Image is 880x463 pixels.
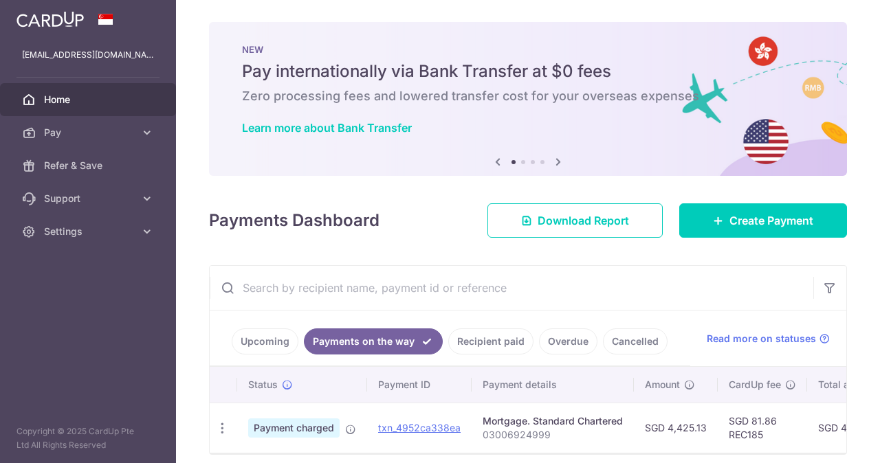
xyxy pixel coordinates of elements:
[44,93,135,106] span: Home
[472,367,634,403] th: Payment details
[242,88,814,104] h6: Zero processing fees and lowered transfer cost for your overseas expenses
[242,60,814,82] h5: Pay internationally via Bank Transfer at $0 fees
[242,44,814,55] p: NEW
[242,121,412,135] a: Learn more about Bank Transfer
[44,192,135,205] span: Support
[248,418,340,438] span: Payment charged
[44,159,135,172] span: Refer & Save
[232,328,298,354] a: Upcoming
[44,126,135,139] span: Pay
[483,428,623,442] p: 03006924999
[634,403,718,453] td: SGD 4,425.13
[378,422,461,433] a: txn_4952ca338ea
[210,266,813,310] input: Search by recipient name, payment id or reference
[645,378,680,392] span: Amount
[209,22,847,176] img: Bank transfer banner
[729,212,813,229] span: Create Payment
[538,212,629,229] span: Download Report
[483,414,623,428] div: Mortgage. Standard Chartered
[539,328,597,354] a: Overdue
[791,422,866,456] iframe: Opens a widget where you can find more information
[209,208,379,233] h4: Payments Dashboard
[487,203,663,238] a: Download Report
[367,367,472,403] th: Payment ID
[679,203,847,238] a: Create Payment
[729,378,781,392] span: CardUp fee
[304,328,443,354] a: Payments on the way
[22,48,154,62] p: [EMAIL_ADDRESS][DOMAIN_NAME]
[707,332,830,346] a: Read more on statuses
[448,328,533,354] a: Recipient paid
[818,378,863,392] span: Total amt.
[603,328,668,354] a: Cancelled
[248,378,278,392] span: Status
[707,332,816,346] span: Read more on statuses
[718,403,807,453] td: SGD 81.86 REC185
[16,11,84,27] img: CardUp
[44,225,135,238] span: Settings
